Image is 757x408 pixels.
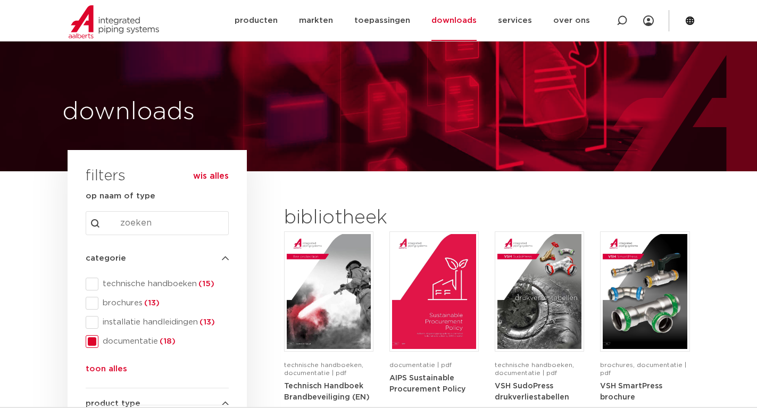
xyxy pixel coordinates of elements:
[86,316,229,329] div: installatie handleidingen(13)
[86,297,229,310] div: brochures(13)
[389,374,465,394] strong: AIPS Sustainable Procurement Policy
[86,252,229,265] h4: categorie
[392,234,476,349] img: Aips_A4Sustainable-Procurement-Policy_5011446_EN-pdf.jpg
[497,234,581,349] img: VSH-SudoPress_A4PLT_5007706_2024-2.0_NL-pdf.jpg
[62,95,373,129] h1: downloads
[143,299,160,307] span: (13)
[495,382,569,402] strong: VSH SudoPress drukverliestabellen
[86,335,229,348] div: documentatie(18)
[158,337,176,345] span: (18)
[495,382,569,402] a: VSH SudoPress drukverliestabellen
[284,382,370,402] a: Technisch Handboek Brandbeveiliging (EN)
[495,362,574,376] span: technische handboeken, documentatie | pdf
[86,363,127,380] button: toon alles
[98,336,229,347] span: documentatie
[98,279,229,289] span: technische handboeken
[86,164,126,189] h3: filters
[603,234,687,349] img: VSH-SmartPress_A4Brochure-5008016-2023_2.0_NL-pdf.jpg
[600,362,686,376] span: brochures, documentatie | pdf
[284,205,473,231] h2: bibliotheek
[284,382,370,402] strong: Technisch Handboek Brandbeveiliging (EN)
[98,317,229,328] span: installatie handleidingen
[284,362,363,376] span: technische handboeken, documentatie | pdf
[86,278,229,290] div: technische handboeken(15)
[389,374,465,394] a: AIPS Sustainable Procurement Policy
[198,318,215,326] span: (13)
[98,298,229,309] span: brochures
[389,362,452,368] span: documentatie | pdf
[86,192,155,200] strong: op naam of type
[600,382,662,402] a: VSH SmartPress brochure
[600,382,662,402] strong: VSH SmartPress brochure
[287,234,371,349] img: FireProtection_A4TM_5007915_2025_2.0_EN-pdf.jpg
[193,171,229,181] button: wis alles
[197,280,214,288] span: (15)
